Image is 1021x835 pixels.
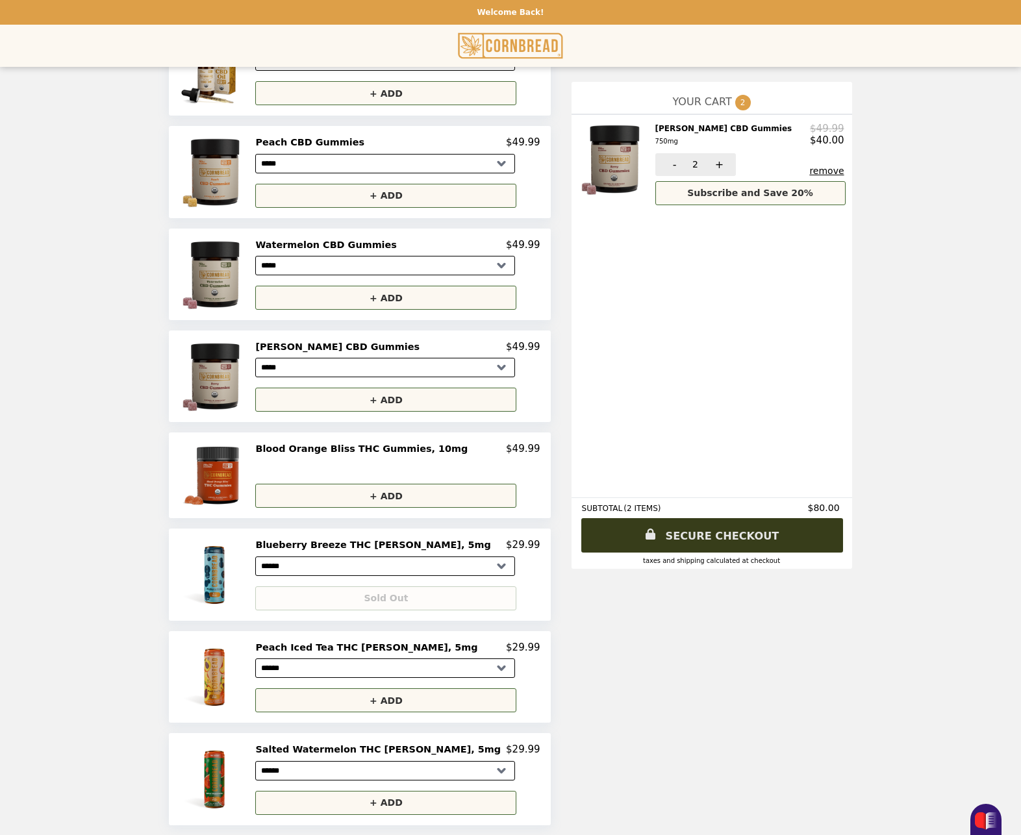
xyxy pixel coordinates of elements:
button: + ADD [255,484,516,508]
p: $29.99 [506,539,540,551]
p: $49.99 [810,123,844,134]
h2: [PERSON_NAME] CBD Gummies [255,341,425,353]
span: SUBTOTAL [582,504,624,513]
p: Welcome Back! [477,8,544,17]
select: Select a product variant [255,761,515,780]
p: $29.99 [506,743,540,755]
span: $80.00 [808,503,842,513]
button: remove [809,166,844,176]
button: + [700,153,736,176]
img: Peach CBD Gummies [179,136,253,207]
button: + ADD [255,688,516,712]
h2: Blood Orange Bliss THC Gummies, 10mg [255,443,473,455]
span: 2 [692,159,698,169]
span: 2 [735,95,751,110]
p: $40.00 [810,134,844,146]
img: Peach Iced Tea THC Seltzer, 5mg [179,642,253,712]
button: + ADD [255,388,516,412]
select: Select a product variant [255,658,515,678]
button: Subscribe and Save 20% [655,181,846,205]
select: Select a product variant [255,256,515,275]
img: Brand Logo [458,32,562,59]
p: $49.99 [506,136,540,148]
span: YOUR CART [672,95,731,108]
select: Select a product variant [255,154,515,173]
p: $49.99 [506,341,540,353]
select: Select a product variant [255,556,515,576]
button: + ADD [255,184,516,208]
h2: Watermelon CBD Gummies [255,239,401,251]
span: ( 2 ITEMS ) [624,504,661,513]
h2: Blueberry Breeze THC [PERSON_NAME], 5mg [255,539,496,551]
button: + ADD [255,791,516,815]
h2: Peach CBD Gummies [255,136,370,148]
button: + ADD [255,81,516,105]
p: $49.99 [506,239,540,251]
img: Berry CBD Gummies [577,123,653,195]
img: Watermelon CBD Gummies [179,239,253,310]
div: Taxes and Shipping calculated at checkout [582,557,842,564]
img: Salted Watermelon THC Seltzer, 5mg [179,743,253,814]
button: + ADD [255,286,516,310]
a: SECURE CHECKOUT [581,518,843,553]
h2: Salted Watermelon THC [PERSON_NAME], 5mg [255,743,506,755]
button: - [655,153,691,176]
div: 750mg [655,136,792,147]
p: $49.99 [506,443,540,455]
select: Select a product variant [255,358,515,377]
img: Blueberry Breeze THC Seltzer, 5mg [179,539,253,610]
img: Blood Orange Bliss THC Gummies, 10mg [182,443,250,508]
img: Berry CBD Gummies [179,341,253,412]
p: $29.99 [506,642,540,653]
h2: [PERSON_NAME] CBD Gummies [655,123,798,148]
h2: Peach Iced Tea THC [PERSON_NAME], 5mg [255,642,483,653]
